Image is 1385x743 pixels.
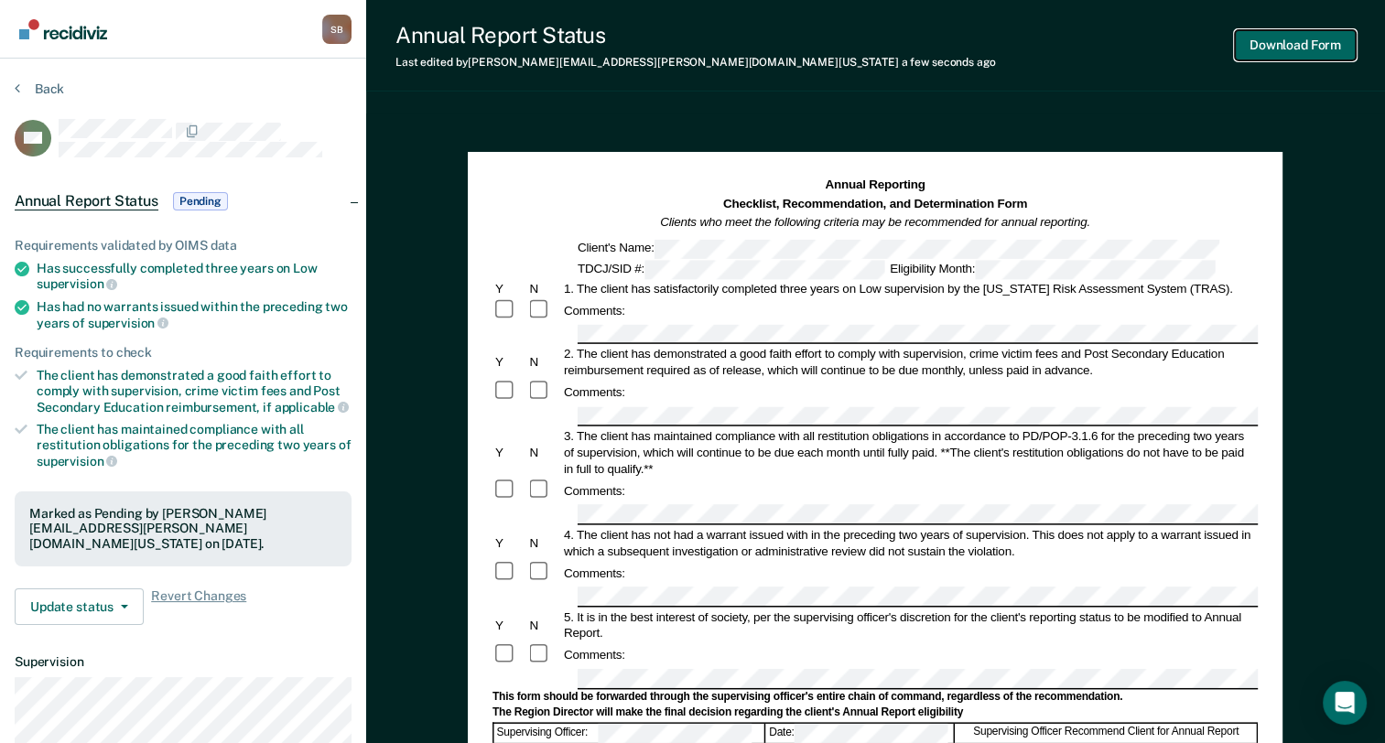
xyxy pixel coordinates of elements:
button: Download Form [1235,30,1356,60]
div: Date: [766,723,954,742]
div: Marked as Pending by [PERSON_NAME][EMAIL_ADDRESS][PERSON_NAME][DOMAIN_NAME][US_STATE] on [DATE]. [29,506,337,552]
span: supervision [88,316,168,330]
div: 3. The client has maintained compliance with all restitution obligations in accordance to PD/POP-... [561,428,1258,478]
div: 5. It is in the best interest of society, per the supervising officer's discretion for the client... [561,608,1258,641]
div: Y [492,280,526,296]
div: N [527,354,561,371]
div: N [527,534,561,551]
div: Comments: [561,384,628,401]
div: The client has demonstrated a good faith effort to comply with supervision, crime victim fees and... [37,368,352,415]
div: Comments: [561,565,628,581]
div: Comments: [561,483,628,500]
strong: Annual Reporting [826,178,925,192]
div: N [527,445,561,461]
span: supervision [37,454,117,468]
div: S B [322,15,352,44]
span: supervision [37,276,117,291]
strong: Checklist, Recommendation, and Determination Form [723,197,1027,210]
div: Requirements to check [15,345,352,361]
div: 4. The client has not had a warrant issued with in the preceding two years of supervision. This d... [561,526,1258,559]
div: 1. The client has satisfactorily completed three years on Low supervision by the [US_STATE] Risk ... [561,280,1258,296]
div: Has had no warrants issued within the preceding two years of [37,299,352,330]
em: Clients who meet the following criteria may be recommended for annual reporting. [661,215,1091,229]
div: Comments: [561,302,628,318]
span: Pending [173,192,228,210]
div: Supervising Officer: [494,723,765,742]
div: Annual Report Status [395,22,996,48]
dt: Supervision [15,654,352,670]
span: Revert Changes [151,588,246,625]
div: Supervising Officer Recommend Client for Annual Report [956,723,1258,742]
div: Client's Name: [575,239,1222,258]
div: N [527,617,561,633]
div: Y [492,445,526,461]
button: Back [15,81,64,97]
span: Annual Report Status [15,192,158,210]
button: Update status [15,588,144,625]
div: This form should be forwarded through the supervising officer's entire chain of command, regardle... [492,691,1258,705]
button: Profile dropdown button [322,15,352,44]
div: Comments: [561,647,628,663]
div: TDCJ/SID #: [575,260,887,279]
div: 2. The client has demonstrated a good faith effort to comply with supervision, crime victim fees ... [561,346,1258,379]
div: The client has maintained compliance with all restitution obligations for the preceding two years of [37,422,352,468]
div: Has successfully completed three years on Low [37,261,352,292]
div: Open Intercom Messenger [1323,681,1367,725]
div: Last edited by [PERSON_NAME][EMAIL_ADDRESS][PERSON_NAME][DOMAIN_NAME][US_STATE] [395,56,996,69]
div: Requirements validated by OIMS data [15,238,352,253]
span: applicable [275,400,349,415]
div: Y [492,617,526,633]
div: Y [492,354,526,371]
div: N [527,280,561,296]
div: Eligibility Month: [887,260,1217,279]
div: The Region Director will make the final decision regarding the client's Annual Report eligibility [492,706,1258,721]
img: Recidiviz [19,19,107,39]
span: a few seconds ago [902,56,996,69]
div: Y [492,534,526,551]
